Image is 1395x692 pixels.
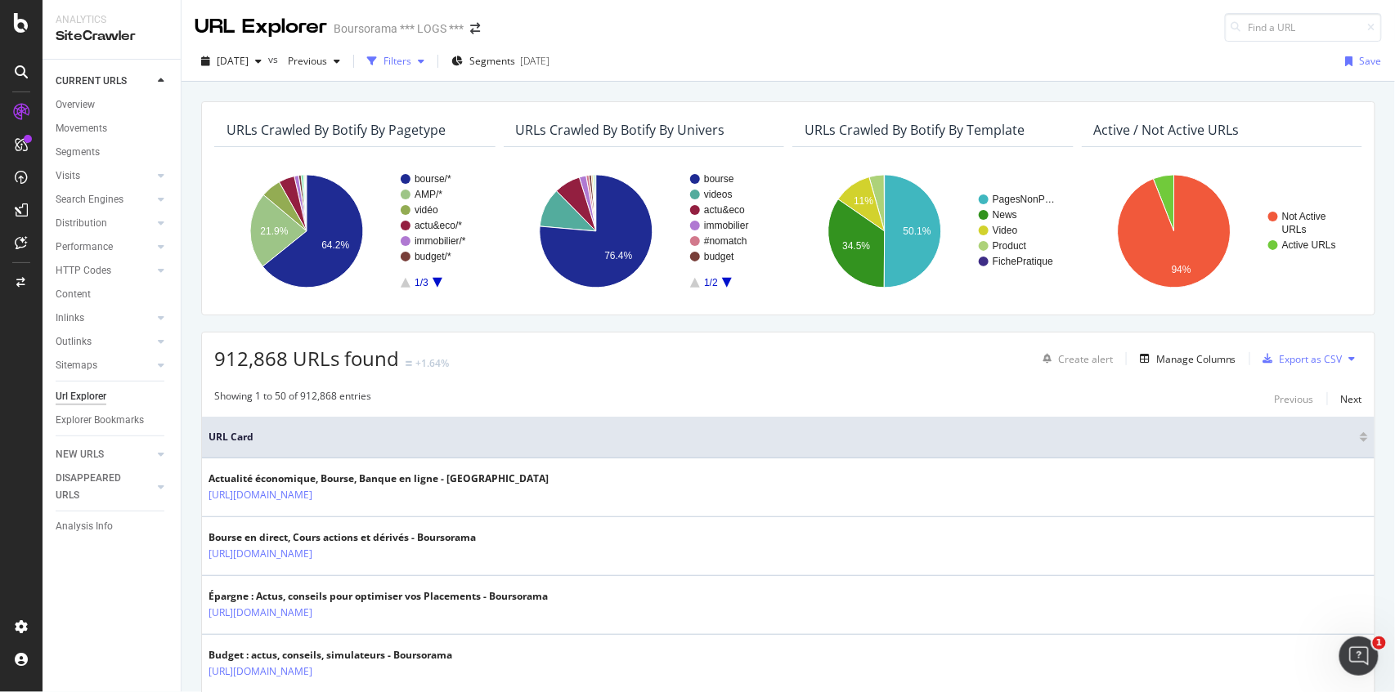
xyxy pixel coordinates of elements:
[1171,264,1191,275] text: 94%
[415,235,466,247] text: immobilier/*
[56,215,153,232] a: Distribution
[704,220,749,231] text: immobilier
[406,361,412,366] img: Equal
[209,471,549,486] div: Actualité économique, Bourse, Banque en ligne - [GEOGRAPHIC_DATA]
[195,13,327,41] div: URL Explorer
[1282,211,1326,222] text: Not Active
[56,262,111,279] div: HTTP Codes
[56,446,153,463] a: NEW URLS
[415,173,451,185] text: bourse/*
[1339,48,1382,74] button: Save
[321,239,349,251] text: 64.2%
[504,160,785,302] svg: A chart.
[56,518,113,535] div: Analysis Info
[1280,352,1343,366] div: Export as CSV
[56,96,95,114] div: Overview
[268,52,281,66] span: vs
[56,470,138,504] div: DISAPPEARED URLS
[704,204,745,216] text: actu&eco
[56,120,107,137] div: Movements
[209,546,312,562] a: [URL][DOMAIN_NAME]
[415,277,428,288] text: 1/3
[56,191,153,208] a: Search Engines
[56,518,169,535] a: Analysis Info
[281,54,327,68] span: Previous
[214,160,496,302] svg: A chart.
[56,333,92,350] div: Outlinks
[904,225,931,237] text: 50.1%
[842,240,870,252] text: 34.5%
[520,54,549,68] div: [DATE]
[56,446,104,463] div: NEW URLS
[704,173,734,185] text: bourse
[604,250,632,261] text: 76.4%
[56,357,153,374] a: Sitemaps
[469,54,515,68] span: Segments
[1373,636,1386,650] span: 1
[56,412,144,429] div: Explorer Bookmarks
[993,240,1027,252] text: Product
[415,220,462,231] text: actu&eco/*
[1156,352,1236,366] div: Manage Columns
[805,119,1059,141] h4: URLs Crawled By Botify By template
[1082,160,1363,302] svg: A chart.
[854,196,873,208] text: 11%
[56,388,169,405] a: Url Explorer
[56,470,153,504] a: DISAPPEARED URLS
[56,96,169,114] a: Overview
[209,530,476,545] div: Bourse en direct, Cours actions et dérivés - Boursorama
[209,605,312,621] a: [URL][DOMAIN_NAME]
[195,48,268,74] button: [DATE]
[1275,392,1314,406] div: Previous
[56,333,153,350] a: Outlinks
[56,286,91,303] div: Content
[1282,239,1336,251] text: Active URLs
[1225,13,1382,42] input: Find a URL
[56,286,169,303] a: Content
[217,54,249,68] span: 2025 Aug. 8th
[56,310,84,327] div: Inlinks
[1282,224,1307,235] text: URLs
[415,251,451,262] text: budget/*
[361,48,431,74] button: Filters
[209,487,312,503] a: [URL][DOMAIN_NAME]
[56,215,107,232] div: Distribution
[209,589,548,604] div: Épargne : Actus, conseils pour optimiser vos Placements - Boursorama
[1339,636,1379,676] iframe: Intercom live chat
[56,13,168,27] div: Analytics
[1341,389,1362,409] button: Next
[1133,349,1236,368] button: Manage Columns
[415,356,449,370] div: +1.64%
[445,48,556,74] button: Segments[DATE]
[56,310,153,327] a: Inlinks
[227,119,481,141] h4: URLs Crawled By Botify By pagetype
[209,430,1356,444] span: URL Card
[56,357,97,374] div: Sitemaps
[1257,346,1343,372] button: Export as CSV
[56,73,153,90] a: CURRENT URLS
[704,189,733,200] text: videos
[56,239,113,256] div: Performance
[1341,392,1362,406] div: Next
[214,389,371,409] div: Showing 1 to 50 of 912,868 entries
[704,251,734,262] text: budget
[56,167,80,185] div: Visits
[281,48,347,74] button: Previous
[56,167,153,185] a: Visits
[56,191,123,208] div: Search Engines
[1058,352,1113,366] div: Create alert
[470,23,480,34] div: arrow-right-arrow-left
[1036,346,1113,372] button: Create alert
[516,119,770,141] h4: URLs Crawled By Botify By univers
[56,144,100,161] div: Segments
[993,209,1017,221] text: News
[209,663,312,680] a: [URL][DOMAIN_NAME]
[704,277,718,288] text: 1/2
[384,54,411,68] div: Filters
[56,388,106,405] div: Url Explorer
[260,225,288,237] text: 21.9%
[704,235,747,247] text: #nomatch
[993,194,1055,205] text: PagesNonP…
[993,225,1018,236] text: Video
